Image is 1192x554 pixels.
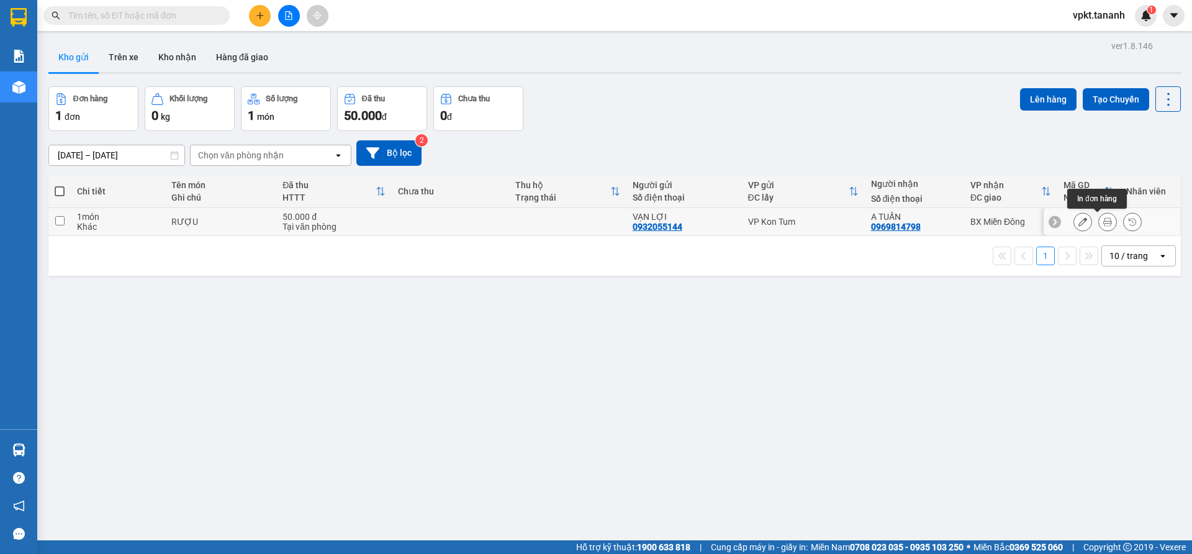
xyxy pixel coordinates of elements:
[307,5,328,27] button: aim
[362,94,385,103] div: Đã thu
[77,212,158,222] div: 1 món
[248,108,255,123] span: 1
[48,86,138,131] button: Đơn hàng1đơn
[964,175,1057,208] th: Toggle SortBy
[12,443,25,456] img: warehouse-icon
[77,222,158,232] div: Khác
[1147,6,1156,14] sup: 1
[398,186,503,196] div: Chưa thu
[73,94,107,103] div: Đơn hàng
[55,108,62,123] span: 1
[49,145,184,165] input: Select a date range.
[1123,543,1132,552] span: copyright
[1063,193,1104,202] div: Ngày ĐH
[11,8,27,27] img: logo-vxr
[871,194,958,204] div: Số điện thoại
[967,545,970,550] span: ⚪️
[1111,39,1153,53] div: ver 1.8.146
[850,542,964,552] strong: 0708 023 035 - 0935 103 250
[1072,540,1074,554] span: |
[65,112,80,122] span: đơn
[811,540,964,554] span: Miền Nam
[151,108,158,123] span: 0
[13,472,25,484] span: question-circle
[1057,175,1120,208] th: Toggle SortBy
[748,193,849,202] div: ĐC lấy
[637,542,690,552] strong: 1900 633 818
[333,150,343,160] svg: open
[447,112,452,122] span: đ
[313,11,322,20] span: aim
[1073,212,1092,231] div: Sửa đơn hàng
[748,217,859,227] div: VP Kon Tum
[278,5,300,27] button: file-add
[344,108,382,123] span: 50.000
[282,193,376,202] div: HTTT
[415,134,428,147] sup: 2
[171,193,271,202] div: Ghi chú
[12,50,25,63] img: solution-icon
[1140,10,1152,21] img: icon-new-feature
[171,217,271,227] div: RƯỢU
[266,94,297,103] div: Số lượng
[1149,6,1154,14] span: 1
[337,86,427,131] button: Đã thu50.000đ
[284,11,293,20] span: file-add
[970,217,1051,227] div: BX Miền Đông
[1126,186,1173,196] div: Nhân viên
[241,86,331,131] button: Số lượng1món
[276,175,392,208] th: Toggle SortBy
[742,175,865,208] th: Toggle SortBy
[249,5,271,27] button: plus
[169,94,207,103] div: Khối lượng
[711,540,808,554] span: Cung cấp máy in - giấy in:
[257,112,274,122] span: món
[1083,88,1149,111] button: Tạo Chuyến
[13,500,25,512] span: notification
[1063,7,1135,23] span: vpkt.tananh
[458,94,490,103] div: Chưa thu
[1168,10,1180,21] span: caret-down
[13,528,25,540] span: message
[77,186,158,196] div: Chi tiết
[1158,251,1168,261] svg: open
[515,193,610,202] div: Trạng thái
[382,112,387,122] span: đ
[633,193,736,202] div: Số điện thoại
[1009,542,1063,552] strong: 0369 525 060
[99,42,148,72] button: Trên xe
[12,81,25,94] img: warehouse-icon
[356,140,422,166] button: Bộ lọc
[748,180,849,190] div: VP gửi
[52,11,60,20] span: search
[970,193,1041,202] div: ĐC giao
[145,86,235,131] button: Khối lượng0kg
[1109,250,1148,262] div: 10 / trang
[509,175,626,208] th: Toggle SortBy
[700,540,702,554] span: |
[515,180,610,190] div: Thu hộ
[198,149,284,161] div: Chọn văn phòng nhận
[282,212,386,222] div: 50.000 đ
[256,11,264,20] span: plus
[633,222,682,232] div: 0932055144
[633,180,736,190] div: Người gửi
[282,180,376,190] div: Đã thu
[282,222,386,232] div: Tại văn phòng
[973,540,1063,554] span: Miền Bắc
[148,42,206,72] button: Kho nhận
[171,180,271,190] div: Tên món
[1067,189,1127,209] div: In đơn hàng
[433,86,523,131] button: Chưa thu0đ
[633,212,736,222] div: VẠN LỢI
[48,42,99,72] button: Kho gửi
[871,179,958,189] div: Người nhận
[871,212,958,222] div: A TUẤN
[576,540,690,554] span: Hỗ trợ kỹ thuật:
[970,180,1041,190] div: VP nhận
[68,9,215,22] input: Tìm tên, số ĐT hoặc mã đơn
[871,222,921,232] div: 0969814798
[161,112,170,122] span: kg
[1163,5,1185,27] button: caret-down
[1020,88,1077,111] button: Lên hàng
